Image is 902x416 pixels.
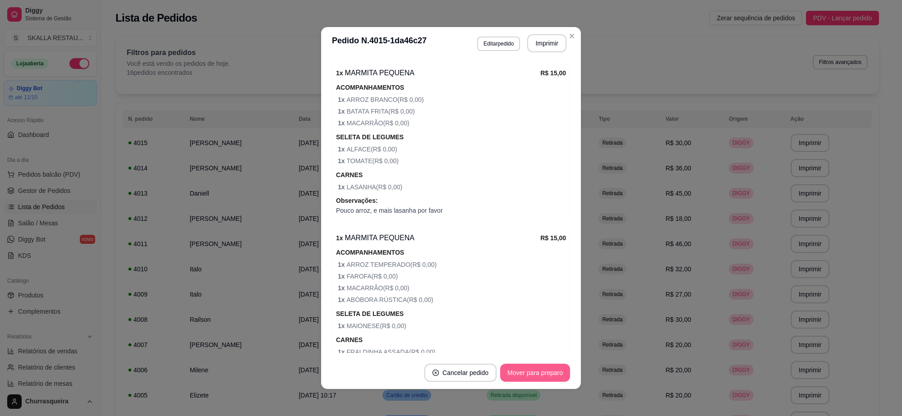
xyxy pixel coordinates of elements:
strong: 1 x [338,119,346,127]
span: TOMATE ( R$ 0,00 ) [338,156,566,166]
strong: 1 x [338,157,346,165]
strong: 1 x [338,284,346,292]
div: MARMITA PEQUENA [336,68,540,78]
h3: Pedido N. 4015-1da46c27 [332,34,427,52]
span: Pouco arroz, e mais lasanha por favor [336,206,566,215]
button: Imprimir [527,34,566,52]
div: MARMITA PEQUENA [336,233,540,243]
span: FAROFA ( R$ 0,00 ) [338,271,566,281]
span: FRALDINHA ASSADA ( R$ 0,00 ) [338,347,566,357]
strong: R$ 15,00 [540,69,566,77]
span: LASANHA ( R$ 0,00 ) [338,182,566,192]
span: ARROZ TEMPERADO ( R$ 0,00 ) [338,260,566,270]
span: ABÓBORA RÚSTICA ( R$ 0,00 ) [338,295,566,305]
button: Mover para preparo [500,364,570,382]
strong: 1 x [338,261,346,268]
span: BATATA FRITA ( R$ 0,00 ) [338,106,566,116]
strong: 1 x [338,96,346,103]
span: MACARRÃO ( R$ 0,00 ) [338,283,566,293]
strong: 1 x [336,234,343,242]
strong: 1 x [338,183,346,191]
strong: 1 x [338,296,346,303]
strong: 1 x [338,322,346,329]
button: Close [565,29,579,43]
strong: CARNES [336,336,363,343]
span: MACARRÃO ( R$ 0,00 ) [338,118,566,128]
strong: 1 x [338,146,346,153]
strong: CARNES [336,171,363,178]
strong: SELETA DE LEGUMES [336,310,404,317]
strong: Observações: [336,197,378,204]
span: ARROZ BRANCO ( R$ 0,00 ) [338,95,566,105]
strong: 1 x [336,69,343,77]
strong: SELETA DE LEGUMES [336,133,404,141]
button: close-circleCancelar pedido [424,364,497,382]
button: Editarpedido [477,37,520,51]
strong: ACOMPANHAMENTOS [336,249,404,256]
strong: 1 x [338,108,346,115]
strong: R$ 15,00 [540,234,566,242]
strong: 1 x [338,273,346,280]
strong: 1 x [338,348,346,356]
span: ALFACE ( R$ 0,00 ) [338,144,566,154]
strong: ACOMPANHAMENTOS [336,84,404,91]
span: close-circle [433,370,439,376]
span: MAIONESE ( R$ 0,00 ) [338,321,566,331]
